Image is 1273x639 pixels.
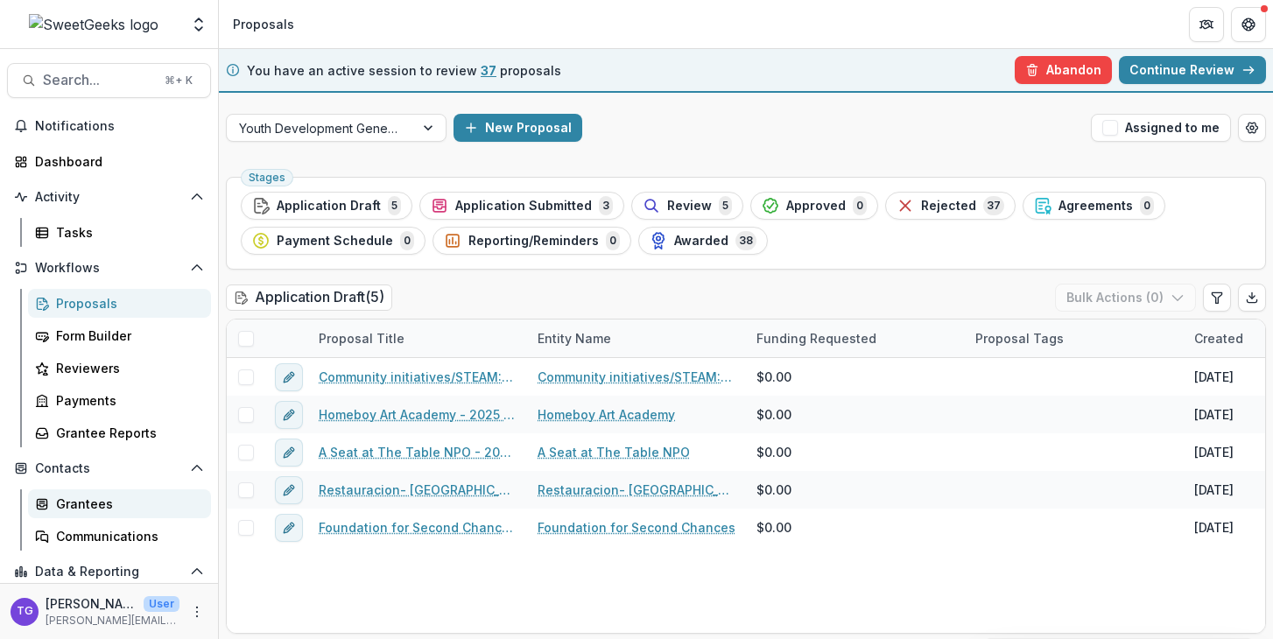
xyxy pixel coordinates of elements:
[719,196,732,215] span: 5
[885,192,1016,220] button: Rejected37
[319,405,517,424] a: Homeboy Art Academy - 2025 - Sweet Geeks Foundation Grant Application
[56,495,197,513] div: Grantees
[144,596,179,612] p: User
[7,147,211,176] a: Dashboard
[1091,114,1231,142] button: Assigned to me
[28,321,211,350] a: Form Builder
[599,196,613,215] span: 3
[56,527,197,545] div: Communications
[1203,284,1231,312] button: Edit table settings
[233,15,294,33] div: Proposals
[275,363,303,391] button: edit
[983,196,1004,215] span: 37
[454,114,582,142] button: New Proposal
[29,14,158,35] img: SweetGeeks logo
[186,7,211,42] button: Open entity switcher
[275,476,303,504] button: edit
[667,199,712,214] span: Review
[965,319,1184,357] div: Proposal Tags
[56,359,197,377] div: Reviewers
[1055,284,1196,312] button: Bulk Actions (0)
[538,368,735,386] a: Community initiatives/STEAM:CODERS
[247,61,561,80] p: You have an active session to review proposals
[186,601,207,622] button: More
[28,354,211,383] a: Reviewers
[1194,405,1234,424] div: [DATE]
[746,319,965,357] div: Funding Requested
[35,190,183,205] span: Activity
[275,514,303,542] button: edit
[226,284,392,310] h2: Application Draft ( 5 )
[1194,368,1234,386] div: [DATE]
[308,319,527,357] div: Proposal Title
[756,368,791,386] span: $0.00
[17,606,33,617] div: Theresa Gartland
[419,192,624,220] button: Application Submitted3
[249,172,285,184] span: Stages
[756,443,791,461] span: $0.00
[468,234,599,249] span: Reporting/Reminders
[746,329,887,348] div: Funding Requested
[527,329,622,348] div: Entity Name
[46,594,137,613] p: [PERSON_NAME]
[275,401,303,429] button: edit
[56,424,197,442] div: Grantee Reports
[1140,196,1154,215] span: 0
[28,218,211,247] a: Tasks
[277,234,393,249] span: Payment Schedule
[786,199,846,214] span: Approved
[241,227,426,255] button: Payment Schedule0
[35,261,183,276] span: Workflows
[538,405,675,424] a: Homeboy Art Academy
[1119,56,1266,84] a: Continue Review
[161,71,196,90] div: ⌘ + K
[1189,7,1224,42] button: Partners
[1238,284,1266,312] button: Export table data
[606,231,620,250] span: 0
[28,522,211,551] a: Communications
[319,368,517,386] a: Community initiatives/STEAM:CODERS - 2025 - Sweet Geeks Foundation Grant Application
[277,199,381,214] span: Application Draft
[7,454,211,482] button: Open Contacts
[7,254,211,282] button: Open Workflows
[538,481,735,499] a: Restauracion- [GEOGRAPHIC_DATA]
[965,329,1074,348] div: Proposal Tags
[527,319,746,357] div: Entity Name
[319,481,517,499] a: Restauracion- [GEOGRAPHIC_DATA] - 2025 - Sweet Geeks Foundation Grant Application
[28,289,211,318] a: Proposals
[28,386,211,415] a: Payments
[56,294,197,312] div: Proposals
[35,565,183,579] span: Data & Reporting
[631,192,743,220] button: Review5
[56,223,197,242] div: Tasks
[1231,7,1266,42] button: Get Help
[735,231,756,250] span: 38
[1238,114,1266,142] button: Open table manager
[7,112,211,140] button: Notifications
[1058,199,1133,214] span: Agreements
[241,192,412,220] button: Application Draft5
[538,518,735,537] a: Foundation for Second Chances
[1015,56,1112,84] button: Abandon
[28,489,211,518] a: Grantees
[481,63,496,78] span: 37
[7,558,211,586] button: Open Data & Reporting
[35,119,204,134] span: Notifications
[433,227,631,255] button: Reporting/Reminders0
[538,443,690,461] a: A Seat at The Table NPO
[1194,481,1234,499] div: [DATE]
[921,199,976,214] span: Rejected
[756,518,791,537] span: $0.00
[853,196,867,215] span: 0
[275,439,303,467] button: edit
[756,405,791,424] span: $0.00
[1194,443,1234,461] div: [DATE]
[674,234,728,249] span: Awarded
[638,227,768,255] button: Awarded38
[7,183,211,211] button: Open Activity
[35,461,183,476] span: Contacts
